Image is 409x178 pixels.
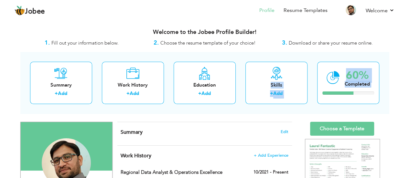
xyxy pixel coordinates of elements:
h4: Adding a summary is a quick and easy way to highlight your experience and interests. [121,129,288,135]
span: Edit [281,130,288,134]
span: Choose the resume template of your choice! [160,40,256,46]
a: Add [273,90,283,97]
label: + [270,90,273,97]
label: + [198,90,201,97]
a: Jobee [15,5,45,16]
label: + [126,90,130,97]
div: Education [179,82,231,89]
img: jobee.io [15,5,25,16]
a: Add [201,90,211,97]
a: Add [58,90,67,97]
div: Work History [107,82,159,89]
a: Welcome [366,7,394,15]
strong: 2. [154,39,159,47]
strong: 1. [45,39,50,47]
div: Skills [251,82,302,89]
label: + [55,90,58,97]
div: Completed [345,81,370,88]
img: Profile Img [346,5,356,15]
span: Summary [121,129,143,136]
span: Work History [121,152,151,159]
h4: This helps to show the companies you have worked for. [121,152,288,159]
span: Download or share your resume online. [289,40,373,46]
span: Fill out your information below. [51,40,119,46]
label: Regional Data Analyst & Operations Excellence [121,169,229,176]
span: Jobee [25,8,45,15]
a: Choose a Template [310,122,374,136]
label: 10/2021 - Present [253,169,288,175]
div: 60% [345,70,370,81]
a: Profile [259,7,274,14]
h3: Welcome to the Jobee Profile Builder! [20,29,389,36]
a: Add [130,90,139,97]
span: + Add Experience [254,153,288,158]
div: Summary [35,82,87,89]
a: Resume Templates [284,7,328,14]
strong: 3. [282,39,287,47]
